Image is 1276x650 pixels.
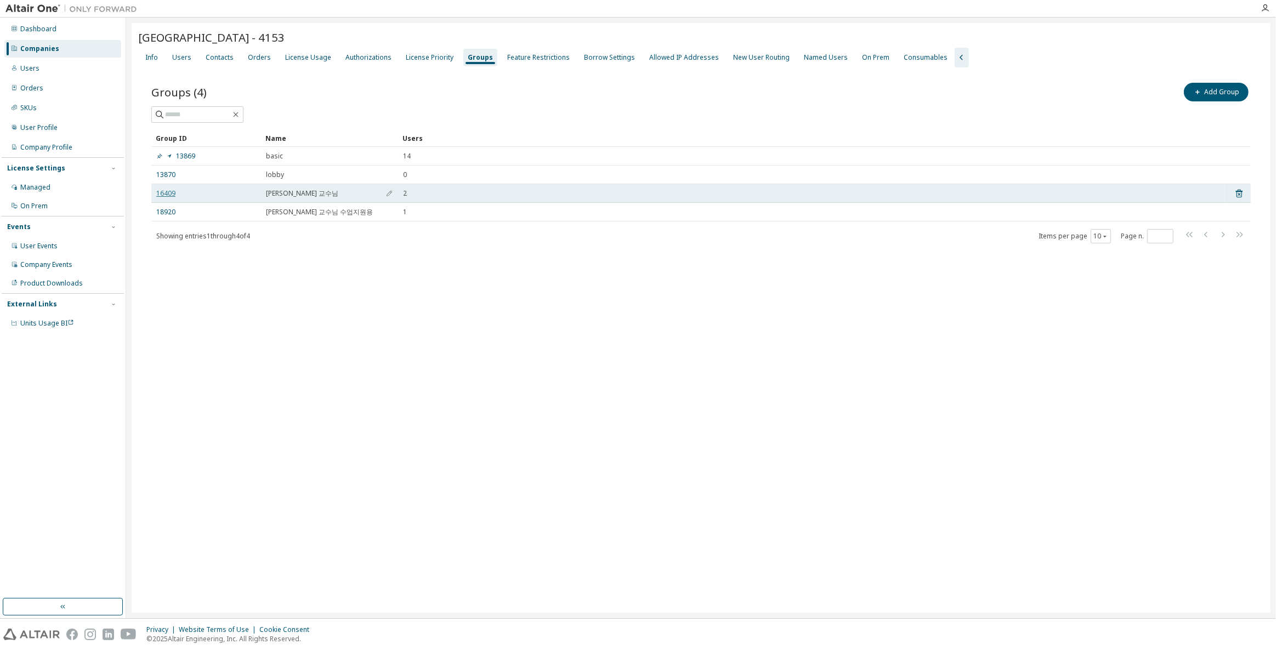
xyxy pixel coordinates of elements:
div: On Prem [862,53,889,62]
div: Privacy [146,625,179,634]
div: On Prem [20,202,48,210]
span: basic [266,152,283,161]
span: [GEOGRAPHIC_DATA] - 4153 [138,30,285,45]
div: Managed [20,183,50,192]
span: 1 [403,208,407,216]
div: Feature Restrictions [507,53,570,62]
img: youtube.svg [121,629,137,640]
div: Borrow Settings [584,53,635,62]
a: 16409 [156,189,175,198]
img: altair_logo.svg [3,629,60,640]
div: Group ID [156,129,257,147]
div: Users [402,129,1220,147]
div: User Profile [20,123,58,132]
div: Users [172,53,191,62]
div: Allowed IP Addresses [649,53,719,62]
span: Units Usage BI [20,318,74,328]
span: Groups (4) [151,84,207,100]
div: Website Terms of Use [179,625,259,634]
a: 18920 [156,208,175,216]
div: Groups [468,53,493,62]
div: Contacts [206,53,234,62]
span: Items per page [1039,229,1111,243]
span: [PERSON_NAME] 교수님 [266,189,338,198]
div: Company Profile [20,143,72,152]
div: License Usage [285,53,331,62]
img: Altair One [5,3,143,14]
p: © 2025 Altair Engineering, Inc. All Rights Reserved. [146,634,316,643]
div: Cookie Consent [259,625,316,634]
img: instagram.svg [84,629,96,640]
img: facebook.svg [66,629,78,640]
span: 0 [403,170,407,179]
div: Orders [20,84,43,93]
img: linkedin.svg [103,629,114,640]
div: Companies [20,44,59,53]
div: Company Events [20,260,72,269]
div: User Events [20,242,58,250]
div: Info [145,53,158,62]
div: Users [20,64,39,73]
div: Orders [248,53,271,62]
span: Page n. [1121,229,1173,243]
div: Consumables [904,53,948,62]
a: 13869 [156,152,195,161]
div: SKUs [20,104,37,112]
div: New User Routing [733,53,790,62]
div: License Priority [406,53,453,62]
div: Dashboard [20,25,56,33]
span: [PERSON_NAME] 교수님 수업지원용 [266,208,373,216]
span: 14 [403,152,411,161]
div: Authorizations [345,53,392,62]
div: Named Users [804,53,848,62]
div: License Settings [7,164,65,173]
a: 13870 [156,170,175,179]
button: Add Group [1184,83,1249,101]
span: lobby [266,170,284,179]
div: Name [265,129,394,147]
div: External Links [7,300,57,309]
div: Events [7,223,31,231]
span: Showing entries 1 through 4 of 4 [156,231,250,241]
button: 10 [1093,232,1108,241]
div: Product Downloads [20,279,83,288]
span: 2 [403,189,407,198]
